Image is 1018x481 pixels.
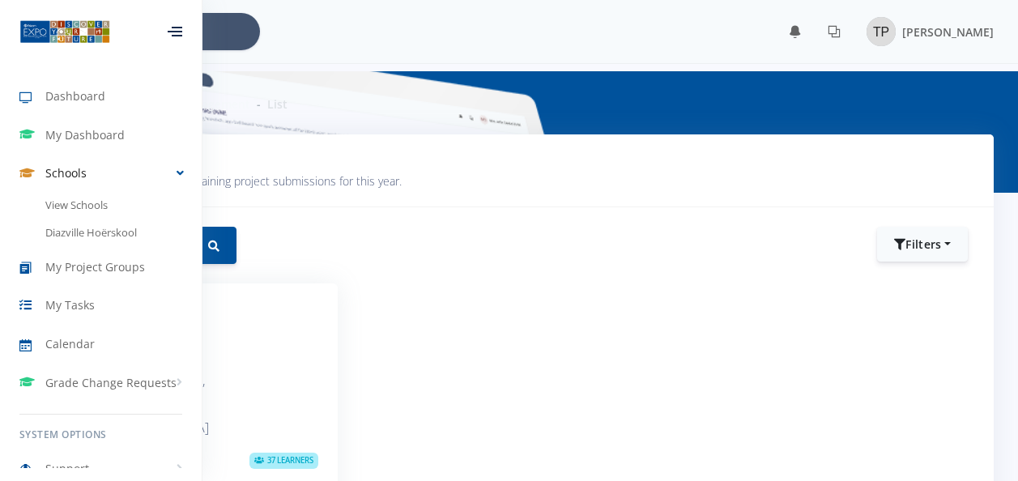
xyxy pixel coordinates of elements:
span: My Dashboard [45,126,125,143]
span: My Project Groups [45,258,145,275]
span: My Tasks [45,296,95,313]
h3: Schools [44,151,656,172]
a: Image placeholder [PERSON_NAME] [854,14,994,49]
li: List [250,96,288,113]
p: Here is a list of all schools containing project submissions for this year. [44,172,656,191]
span: Calendar [45,335,95,352]
img: Image placeholder [867,17,896,46]
span: Grade Change Requests [45,374,177,391]
span: [PERSON_NAME] [902,24,994,40]
button: Filters [877,227,968,262]
span: Support [45,460,89,477]
h6: System Options [19,428,182,442]
span: 37 Learners [249,453,318,470]
span: Schools [45,164,87,181]
img: ... [19,19,110,45]
span: Dashboard [45,87,105,104]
